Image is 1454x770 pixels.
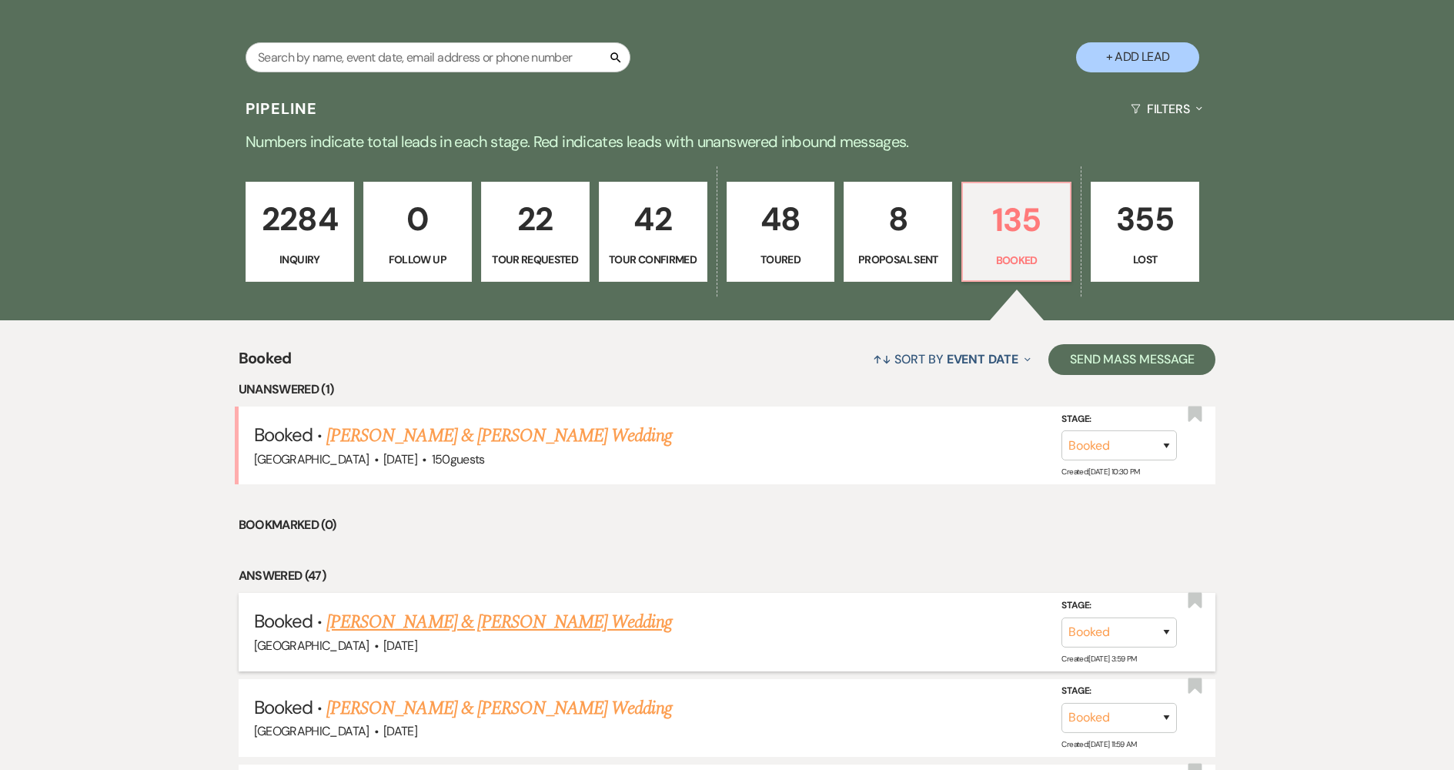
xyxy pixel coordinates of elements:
p: 2284 [256,193,344,245]
a: 0Follow Up [363,182,472,282]
p: 135 [972,194,1061,246]
button: + Add Lead [1076,42,1199,72]
p: Proposal Sent [854,251,942,268]
a: 2284Inquiry [246,182,354,282]
p: Tour Requested [491,251,580,268]
span: [DATE] [383,638,417,654]
p: Tour Confirmed [609,251,697,268]
li: Unanswered (1) [239,380,1216,400]
span: Created: [DATE] 10:30 PM [1061,467,1139,477]
label: Stage: [1061,598,1177,614]
span: [DATE] [383,723,417,739]
p: 0 [373,193,462,245]
a: [PERSON_NAME] & [PERSON_NAME] Wedding [326,608,671,636]
p: Toured [737,251,825,268]
span: [GEOGRAPHIC_DATA] [254,723,369,739]
span: [GEOGRAPHIC_DATA] [254,638,369,654]
span: Event Date [947,351,1018,367]
span: Booked [254,423,313,447]
button: Send Mass Message [1048,344,1216,375]
p: Follow Up [373,251,462,268]
a: 48Toured [727,182,835,282]
li: Answered (47) [239,566,1216,586]
a: 8Proposal Sent [844,182,952,282]
a: 355Lost [1091,182,1199,282]
span: Booked [254,695,313,719]
span: ↑↓ [873,351,891,367]
a: 22Tour Requested [481,182,590,282]
p: 355 [1101,193,1189,245]
p: 48 [737,193,825,245]
span: Booked [239,346,292,380]
span: Created: [DATE] 3:59 PM [1061,654,1136,664]
p: Booked [972,252,1061,269]
a: [PERSON_NAME] & [PERSON_NAME] Wedding [326,695,671,722]
a: 42Tour Confirmed [599,182,707,282]
p: 8 [854,193,942,245]
p: Numbers indicate total leads in each stage. Red indicates leads with unanswered inbound messages. [173,129,1282,154]
span: Booked [254,609,313,633]
a: 135Booked [961,182,1071,282]
span: 150 guests [432,451,485,467]
p: Inquiry [256,251,344,268]
span: [GEOGRAPHIC_DATA] [254,451,369,467]
span: Created: [DATE] 11:59 AM [1061,739,1136,749]
span: [DATE] [383,451,417,467]
label: Stage: [1061,683,1177,700]
label: Stage: [1061,411,1177,428]
input: Search by name, event date, email address or phone number [246,42,630,72]
button: Sort By Event Date [867,339,1036,380]
a: [PERSON_NAME] & [PERSON_NAME] Wedding [326,422,671,450]
h3: Pipeline [246,98,318,119]
p: Lost [1101,251,1189,268]
p: 42 [609,193,697,245]
button: Filters [1125,89,1208,129]
p: 22 [491,193,580,245]
li: Bookmarked (0) [239,515,1216,535]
